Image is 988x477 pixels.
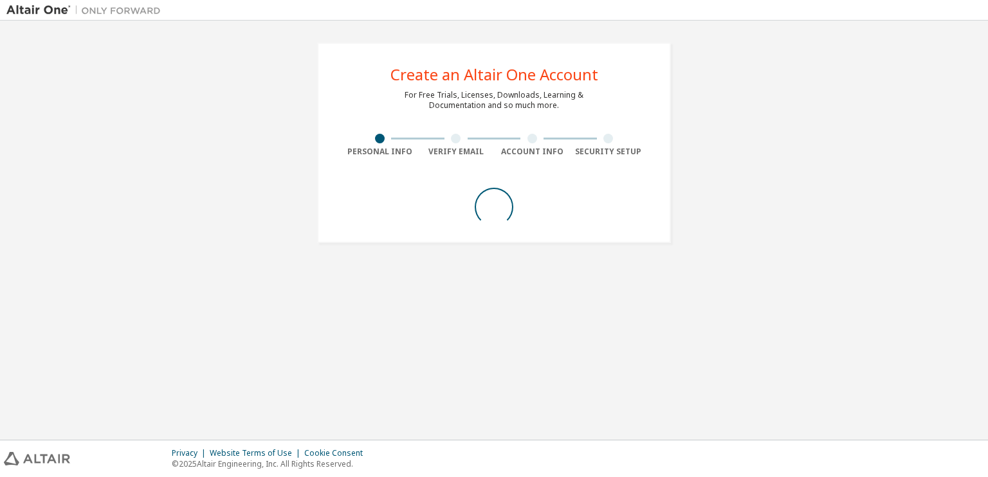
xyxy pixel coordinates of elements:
[418,147,495,157] div: Verify Email
[172,448,210,458] div: Privacy
[6,4,167,17] img: Altair One
[494,147,571,157] div: Account Info
[304,448,370,458] div: Cookie Consent
[4,452,70,465] img: altair_logo.svg
[571,147,647,157] div: Security Setup
[172,458,370,469] p: © 2025 Altair Engineering, Inc. All Rights Reserved.
[210,448,304,458] div: Website Terms of Use
[342,147,418,157] div: Personal Info
[405,90,583,111] div: For Free Trials, Licenses, Downloads, Learning & Documentation and so much more.
[390,67,598,82] div: Create an Altair One Account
